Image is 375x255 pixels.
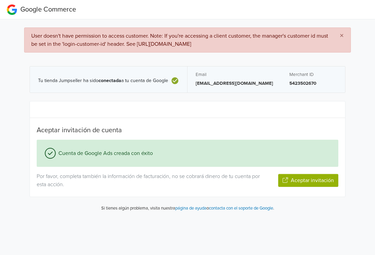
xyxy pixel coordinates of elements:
span: × [340,31,344,41]
h5: Merchant ID [289,72,337,77]
span: Cuenta de Google Ads creada con éxito [56,149,153,157]
p: 5423502670 [289,80,337,87]
p: Si tienes algún problema, visita nuestra o . [101,205,274,212]
span: Tu tienda Jumpseller ha sido a tu cuenta de Google [38,78,168,84]
h5: Email [196,72,273,77]
button: Aceptar invitación [278,174,338,187]
button: Close [333,28,351,44]
span: User doesn't have permission to access customer. Note: If you're accessing a client customer, the... [31,33,328,47]
b: conectada [99,78,121,83]
span: Google Commerce [20,5,76,14]
a: contacta con el soporte de Google [209,205,273,211]
p: [EMAIL_ADDRESS][DOMAIN_NAME] [196,80,273,87]
a: página de ayuda [175,205,207,211]
h5: Aceptar invitación de cuenta [37,126,338,134]
p: Por favor, completa también la información de facturación, no se cobrará dinero de tu cuenta por ... [37,172,261,189]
